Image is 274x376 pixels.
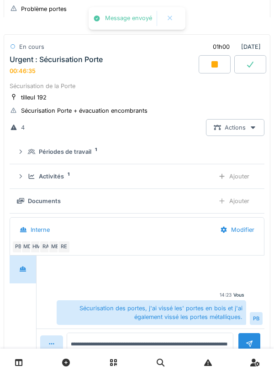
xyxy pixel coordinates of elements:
[10,68,36,74] div: 00:46:35
[30,240,43,253] div: HM
[13,168,261,185] summary: Activités1Ajouter
[213,42,230,51] div: 01h00
[39,172,64,181] div: Activités
[21,93,47,102] div: tilleul 192
[21,106,148,115] div: Sécurisation Porte + évacuation encombrants
[13,193,261,209] summary: DocumentsAjouter
[105,15,152,22] div: Message envoyé
[233,292,244,298] div: Vous
[250,312,263,325] div: PB
[220,292,232,298] div: 14:23
[39,147,91,156] div: Périodes de travail
[211,193,257,209] div: Ajouter
[211,168,257,185] div: Ajouter
[28,197,61,205] div: Documents
[205,38,264,55] div: [DATE]
[21,123,25,132] div: 4
[21,240,34,253] div: MD
[48,240,61,253] div: ME
[212,221,262,238] div: Modifier
[10,55,103,64] div: Urgent : Sécurisation Porte
[12,240,25,253] div: PB
[39,240,52,253] div: RA
[206,119,264,136] div: Actions
[57,300,246,325] div: Sécurisation des portes, j'ai vissé les' portes en bois et j'ai également vissé les portes métall...
[58,240,70,253] div: RE
[21,5,67,13] div: Problème portes
[13,143,261,160] summary: Périodes de travail1
[10,82,264,90] div: Sécurisation de la Porte
[31,225,50,234] div: Interne
[19,42,44,51] div: En cours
